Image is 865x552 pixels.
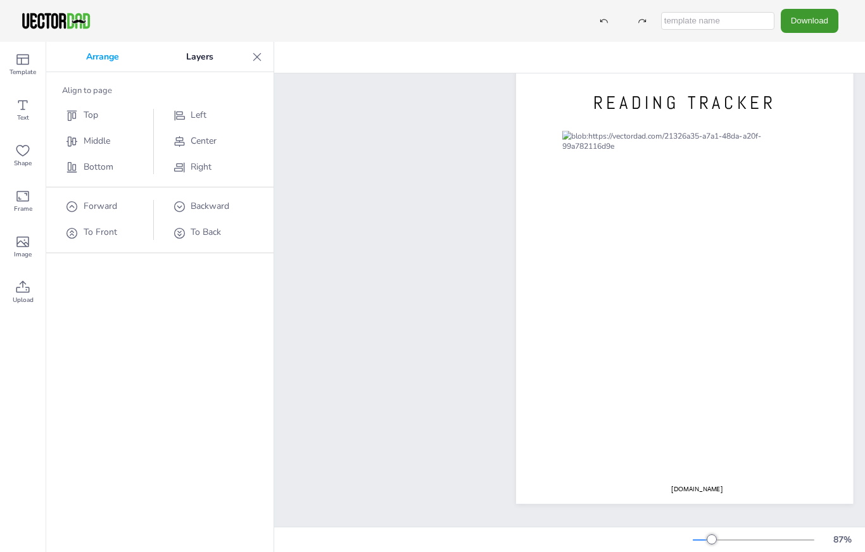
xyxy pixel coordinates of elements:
[17,113,29,123] span: Text
[593,92,776,115] span: READING TRACKER
[781,9,838,32] button: Download
[20,11,92,30] img: VectorDad-1.png
[14,249,32,260] span: Image
[84,200,117,212] span: Forward
[62,85,258,96] div: Align to page
[661,12,774,30] input: template name
[9,67,36,77] span: Template
[191,135,217,147] span: Center
[153,42,247,72] p: Layers
[827,534,857,546] div: 87 %
[671,485,723,494] span: [DOMAIN_NAME]
[191,161,212,173] span: Right
[191,200,229,212] span: Backward
[84,161,113,173] span: Bottom
[13,295,34,305] span: Upload
[53,42,153,72] p: Arrange
[191,226,221,238] span: To Back
[84,226,117,238] span: To Front
[191,109,206,121] span: Left
[14,204,32,214] span: Frame
[14,158,32,168] span: Shape
[84,135,110,147] span: Middle
[84,109,98,121] span: Top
